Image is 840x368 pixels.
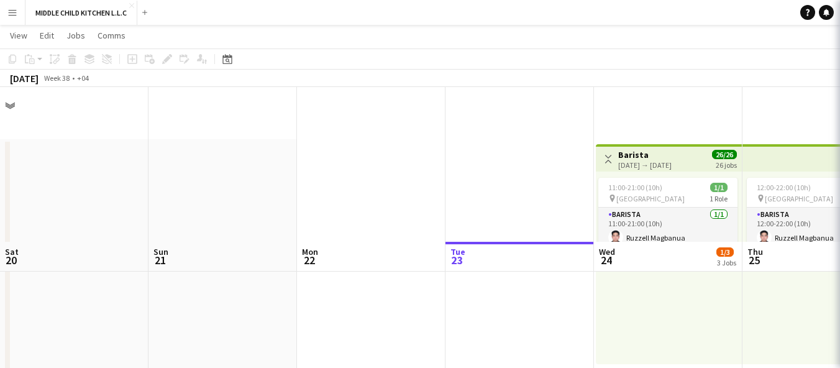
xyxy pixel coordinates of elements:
[717,258,736,267] div: 3 Jobs
[449,253,465,267] span: 23
[40,30,54,41] span: Edit
[710,183,728,192] span: 1/1
[93,27,130,44] a: Comms
[153,246,168,257] span: Sun
[302,246,318,257] span: Mon
[765,194,833,203] span: [GEOGRAPHIC_DATA]
[77,73,89,83] div: +04
[716,159,737,170] div: 26 jobs
[618,149,672,160] h3: Barista
[618,160,672,170] div: [DATE] → [DATE]
[10,30,27,41] span: View
[598,208,737,250] app-card-role: Barista1/111:00-21:00 (10h)Ruzzell Magbanua
[599,246,615,257] span: Wed
[608,183,662,192] span: 11:00-21:00 (10h)
[66,30,85,41] span: Jobs
[712,150,737,159] span: 26/26
[616,194,685,203] span: [GEOGRAPHIC_DATA]
[598,178,737,250] app-job-card: 11:00-21:00 (10h)1/1 [GEOGRAPHIC_DATA]1 RoleBarista1/111:00-21:00 (10h)Ruzzell Magbanua
[5,27,32,44] a: View
[710,194,728,203] span: 1 Role
[41,73,72,83] span: Week 38
[450,246,465,257] span: Tue
[35,27,59,44] a: Edit
[152,253,168,267] span: 21
[98,30,126,41] span: Comms
[25,1,137,25] button: MIDDLE CHILD KITCHEN L.L.C
[757,183,811,192] span: 12:00-22:00 (10h)
[716,247,734,257] span: 1/3
[3,253,19,267] span: 20
[597,253,615,267] span: 24
[746,253,763,267] span: 25
[62,27,90,44] a: Jobs
[747,246,763,257] span: Thu
[5,246,19,257] span: Sat
[10,72,39,85] div: [DATE]
[300,253,318,267] span: 22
